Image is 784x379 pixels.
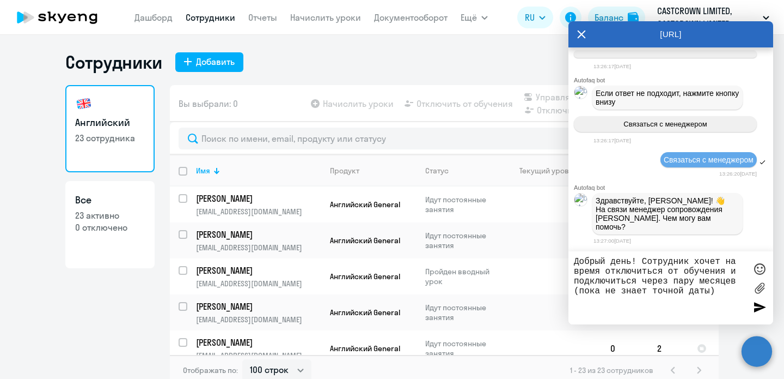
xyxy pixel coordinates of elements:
p: [PERSON_NAME] [196,336,319,348]
img: balance [628,12,639,23]
span: Если ответ не подходит, нажмите кнопку внизу [596,89,741,106]
td: 2 [648,330,688,366]
span: Связаться с менеджером [664,155,754,164]
div: Текущий уровень [519,166,581,176]
p: [EMAIL_ADDRESS][DOMAIN_NAME] [196,243,321,252]
div: Autofaq bot [574,77,773,83]
a: [PERSON_NAME] [196,300,321,312]
span: Английский General [330,200,400,209]
h1: Сотрудники [65,51,162,73]
button: Добавить [175,52,243,72]
a: [PERSON_NAME] [196,264,321,276]
a: [PERSON_NAME] [196,192,321,204]
img: bot avatar [574,194,588,228]
h3: Английский [75,116,145,130]
button: CASTCROWN LIMITED, CASTCROWN LIMITED [652,4,775,31]
span: Английский General [330,272,400,281]
a: Отчеты [248,12,277,23]
p: [EMAIL_ADDRESS][DOMAIN_NAME] [196,279,321,288]
time: 13:26:17[DATE] [593,137,631,143]
p: Идут постоянные занятия [425,303,500,322]
td: 0 [602,330,648,366]
img: bot avatar [574,86,588,121]
span: Вы выбрали: 0 [179,97,238,110]
div: Статус [425,166,500,176]
img: english [75,95,93,112]
span: Английский General [330,344,400,353]
time: 13:26:17[DATE] [593,63,631,69]
a: Английский23 сотрудника [65,85,155,172]
div: Продукт [330,166,359,176]
div: Баланс [595,11,623,24]
p: Идут постоянные занятия [425,339,500,358]
div: Статус [425,166,449,176]
p: [EMAIL_ADDRESS][DOMAIN_NAME] [196,315,321,324]
p: [PERSON_NAME] [196,228,319,240]
div: Имя [196,166,210,176]
p: 0 отключено [75,221,145,233]
p: 23 активно [75,209,145,221]
p: [PERSON_NAME] [196,264,319,276]
div: Продукт [330,166,416,176]
button: Ещё [461,7,488,28]
span: 1 - 23 из 23 сотрудников [570,365,653,375]
time: 13:27:00[DATE] [593,238,631,244]
button: Связаться с менеджером [574,116,757,132]
a: Документооборот [374,12,448,23]
button: Балансbalance [588,7,645,28]
label: Лимит 10 файлов [751,280,768,296]
p: Идут постоянные занятия [425,231,500,250]
button: RU [517,7,553,28]
input: Поиск по имени, email, продукту или статусу [179,128,710,149]
p: Здравствуйте, [PERSON_NAME]! 👋 [596,196,739,205]
p: На связи менеджер сопровождения [PERSON_NAME]. Чем могу вам помочь? [596,205,739,231]
p: [PERSON_NAME] [196,300,319,312]
span: Отображать по: [183,365,238,375]
span: Ещё [461,11,477,24]
textarea: Добрый день! Сотрудник хочет на время отключиться от обучения и подключиться через пару месяцев (... [574,257,746,319]
a: Начислить уроки [290,12,361,23]
p: [PERSON_NAME] [196,192,319,204]
a: Дашборд [134,12,173,23]
span: RU [525,11,535,24]
span: Связаться с менеджером [623,120,707,128]
a: Сотрудники [186,12,235,23]
div: Autofaq bot [574,184,773,191]
div: Текущий уровень [509,166,601,176]
time: 13:26:20[DATE] [719,171,757,177]
p: [EMAIL_ADDRESS][DOMAIN_NAME] [196,207,321,216]
a: [PERSON_NAME] [196,228,321,240]
p: [EMAIL_ADDRESS][DOMAIN_NAME] [196,351,321,360]
a: Все23 активно0 отключено [65,181,155,268]
div: Имя [196,166,321,176]
p: Пройден вводный урок [425,267,500,286]
p: 23 сотрудника [75,132,145,144]
p: CASTCROWN LIMITED, CASTCROWN LIMITED [657,4,758,31]
span: Английский General [330,236,400,245]
p: Идут постоянные занятия [425,195,500,214]
h3: Все [75,193,145,207]
span: Английский General [330,308,400,317]
a: [PERSON_NAME] [196,336,321,348]
div: Добавить [196,55,235,68]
